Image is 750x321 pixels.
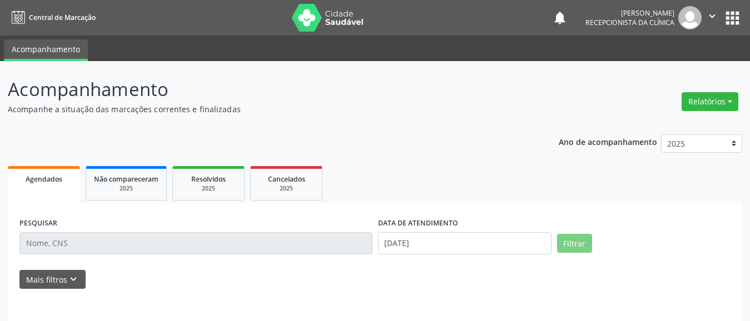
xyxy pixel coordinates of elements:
i: keyboard_arrow_down [67,273,80,285]
button: Relatórios [682,92,738,111]
div: 2025 [94,184,158,193]
input: Selecione um intervalo [378,232,552,254]
img: img [678,6,702,29]
a: Acompanhamento [4,39,88,61]
button: Mais filtroskeyboard_arrow_down [19,270,86,289]
span: Central de Marcação [29,13,96,22]
label: PESQUISAR [19,215,57,232]
input: Nome, CNS [19,232,372,254]
span: Não compareceram [94,174,158,184]
div: [PERSON_NAME] [585,8,674,18]
span: Cancelados [268,174,305,184]
p: Ano de acompanhamento [559,134,657,148]
button: notifications [552,10,568,26]
a: Central de Marcação [8,8,96,27]
button:  [702,6,723,29]
button: apps [723,8,742,28]
p: Acompanhamento [8,76,522,103]
span: Agendados [26,174,62,184]
span: Recepcionista da clínica [585,18,674,27]
p: Acompanhe a situação das marcações correntes e finalizadas [8,103,522,115]
label: DATA DE ATENDIMENTO [378,215,458,232]
span: Resolvidos [191,174,226,184]
div: 2025 [259,184,314,193]
i:  [706,10,718,22]
button: Filtrar [557,234,592,253]
div: 2025 [181,184,236,193]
